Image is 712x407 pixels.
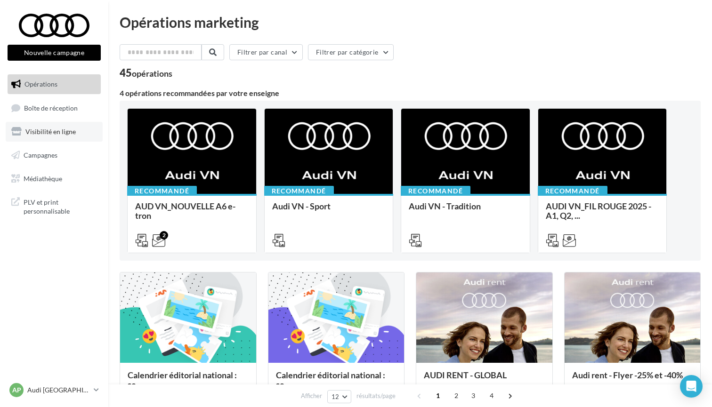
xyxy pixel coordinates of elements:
[24,104,78,112] span: Boîte de réception
[276,370,385,390] span: Calendrier éditorial national : se...
[430,388,445,403] span: 1
[332,393,340,400] span: 12
[680,375,703,398] div: Open Intercom Messenger
[6,98,103,118] a: Boîte de réception
[424,370,507,380] span: AUDI RENT - GLOBAL
[120,89,701,97] div: 4 opérations recommandées par votre enseigne
[135,201,235,221] span: AUD VN_NOUVELLE A6 e-tron
[120,68,172,78] div: 45
[24,80,57,88] span: Opérations
[572,370,683,380] span: Audi rent - Flyer -25% et -40%
[272,201,331,211] span: Audi VN - Sport
[132,69,172,78] div: opérations
[484,388,499,403] span: 4
[127,186,197,196] div: Recommandé
[308,44,394,60] button: Filtrer par catégorie
[27,385,90,395] p: Audi [GEOGRAPHIC_DATA] 15
[6,122,103,142] a: Visibilité en ligne
[546,201,651,221] span: AUDI VN_FIL ROUGE 2025 - A1, Q2, ...
[25,128,76,136] span: Visibilité en ligne
[466,388,481,403] span: 3
[24,196,97,216] span: PLV et print personnalisable
[301,391,322,400] span: Afficher
[8,45,101,61] button: Nouvelle campagne
[229,44,303,60] button: Filtrer par canal
[12,385,21,395] span: AP
[24,174,62,182] span: Médiathèque
[327,390,351,403] button: 12
[160,231,168,239] div: 2
[6,145,103,165] a: Campagnes
[409,201,481,211] span: Audi VN - Tradition
[24,151,57,159] span: Campagnes
[128,370,237,390] span: Calendrier éditorial national : se...
[538,186,607,196] div: Recommandé
[401,186,470,196] div: Recommandé
[449,388,464,403] span: 2
[6,74,103,94] a: Opérations
[120,15,701,29] div: Opérations marketing
[356,391,396,400] span: résultats/page
[8,381,101,399] a: AP Audi [GEOGRAPHIC_DATA] 15
[6,169,103,189] a: Médiathèque
[6,192,103,220] a: PLV et print personnalisable
[264,186,334,196] div: Recommandé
